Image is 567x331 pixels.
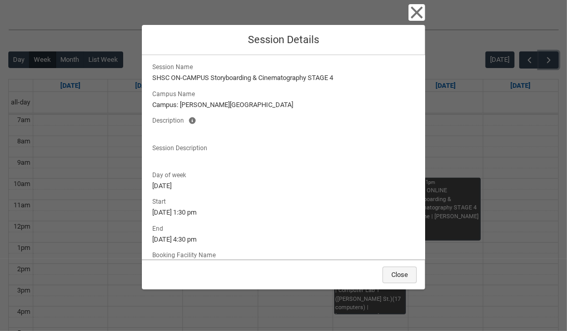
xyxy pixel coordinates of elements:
span: Session Details [248,33,319,46]
button: Close [408,4,425,21]
span: Description [152,114,188,125]
span: Session Name [152,60,197,72]
span: Day of week [152,168,190,180]
span: Session Description [152,141,212,153]
span: Start [152,195,170,206]
lightning-formatted-text: [DATE] [152,181,415,191]
lightning-formatted-text: [DATE] 1:30 pm [152,207,415,218]
button: Close [383,267,417,283]
lightning-formatted-text: Campus: [PERSON_NAME][GEOGRAPHIC_DATA] [152,100,415,110]
lightning-formatted-text: [DATE] 4:30 pm [152,234,415,245]
span: End [152,222,167,233]
lightning-formatted-text: SHSC ON-CAMPUS Storyboarding & Cinematography STAGE 4 [152,73,415,83]
span: Campus Name [152,87,199,99]
span: Booking Facility Name [152,248,220,260]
